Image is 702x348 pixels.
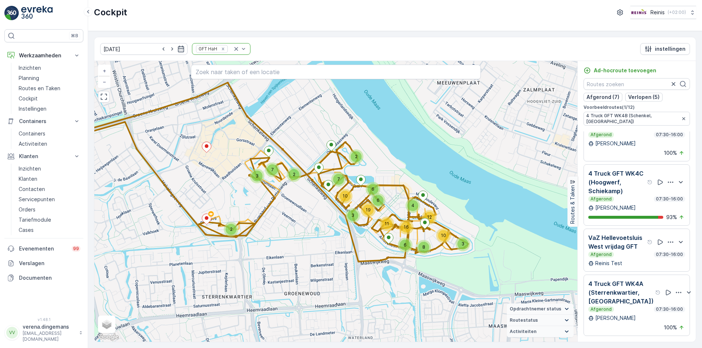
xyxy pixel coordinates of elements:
[594,67,656,74] p: Ad-hocroute toevoegen
[422,244,425,250] span: 8
[16,194,83,204] a: Servicepunten
[588,169,646,195] p: 4 Truck GFT WK4C (Hoogwerf, Schiekamp)
[380,217,394,231] div: 11
[4,48,83,63] button: Werkzaamheden
[19,130,45,137] p: Containers
[595,204,636,211] p: [PERSON_NAME]
[630,6,696,19] button: Reinis(+02:00)
[19,64,41,72] p: Inzichten
[271,167,274,172] span: 7
[337,176,340,182] span: 7
[668,9,686,15] p: ( +02:00 )
[23,323,75,330] p: verena.dingemans
[99,76,110,87] a: Uitzoomen
[640,43,690,55] button: instellingen
[6,327,18,339] div: VV
[590,196,612,202] p: Afgerond
[655,290,661,295] div: help tooltippictogram
[16,104,83,114] a: Instellingen
[16,215,83,225] a: Tariefmodule
[287,167,301,182] div: 2
[586,113,679,125] span: 4 Truck GFT WK4B (Schenkel, [GEOGRAPHIC_DATA])
[16,204,83,215] a: Orders
[338,189,352,203] div: 10
[4,317,83,322] span: v 1.48.1
[436,228,451,243] div: 10
[595,314,636,322] p: [PERSON_NAME]
[647,239,653,245] div: help tooltippictogram
[71,33,78,39] p: ⌘B
[590,306,612,312] p: Afgerond
[422,210,437,225] div: 12
[73,246,79,252] p: 99
[510,317,538,323] span: Routestatus
[655,196,684,202] p: 07:30-16:00
[4,323,83,342] button: VVverena.dingemans[EMAIL_ADDRESS][DOMAIN_NAME]
[404,242,407,248] span: 6
[23,330,75,342] p: [EMAIL_ADDRESS][DOMAIN_NAME]
[398,238,412,252] div: 6
[99,316,115,332] a: Layers
[346,208,360,223] div: 3
[588,233,646,251] p: VaZ Hellevoetsluis West vrijdag GFT
[219,46,227,52] div: Remove GFT HaH
[664,149,677,157] p: 100 %
[293,172,295,177] span: 2
[100,43,188,55] input: dd/mm/yyyy
[19,274,80,282] p: Documenten
[586,93,619,101] p: Afgerond (7)
[584,104,690,110] p: Voorbeeldroutes ( 1 / 12 )
[230,226,233,232] span: 2
[507,326,574,337] summary: Activiteiten
[21,6,53,20] img: logo_light-DOdMpM7g.png
[19,85,60,92] p: Routes en Taken
[630,8,648,16] img: Reinis-Logo-Vrijstaand_Tekengebied-1-copy2_aBO4n7j.png
[4,241,83,256] a: Evenementen99
[16,93,83,104] a: Cockpit
[99,65,110,76] a: In zoomen
[507,303,574,315] summary: Opdrachtnemer status
[351,213,354,218] span: 3
[19,105,46,112] p: Instellingen
[16,83,83,93] a: Routes en Taken
[655,45,686,53] p: instellingen
[19,226,34,234] p: Cases
[399,220,414,234] div: 16
[510,329,536,334] span: Activiteiten
[256,173,258,179] span: 3
[510,306,561,312] span: Opdrachtnemer status
[405,198,420,213] div: 4
[19,260,80,267] p: Verslagen
[16,73,83,83] a: Planning
[647,179,653,185] div: help tooltippictogram
[343,193,348,199] span: 10
[16,63,83,73] a: Inzichten
[16,139,83,149] a: Activiteiten
[103,79,106,85] span: −
[96,332,120,342] img: Google
[19,186,45,193] p: Contacten
[19,118,69,125] p: Containers
[4,149,83,164] button: Klanten
[366,207,371,213] span: 19
[196,45,218,52] div: GFT HaH
[625,93,663,102] button: Verlopen (5)
[265,162,280,177] div: 7
[411,203,414,208] span: 4
[595,140,636,147] p: [PERSON_NAME]
[4,114,83,129] button: Containers
[19,165,41,172] p: Inzichten
[584,93,622,102] button: Afgerond (7)
[19,216,51,223] p: Tariefmodule
[96,332,120,342] a: Dit gebied openen in Google Maps (er wordt een nieuw venster geopend)
[361,203,375,217] div: 19
[385,221,389,226] span: 11
[461,241,464,246] span: 3
[16,129,83,139] a: Containers
[16,184,83,194] a: Contacten
[94,7,127,18] p: Cockpit
[366,182,380,196] div: 6
[655,252,684,257] p: 07:30-16:00
[250,169,264,183] div: 3
[191,65,481,79] input: Zoek naar taken of een locatie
